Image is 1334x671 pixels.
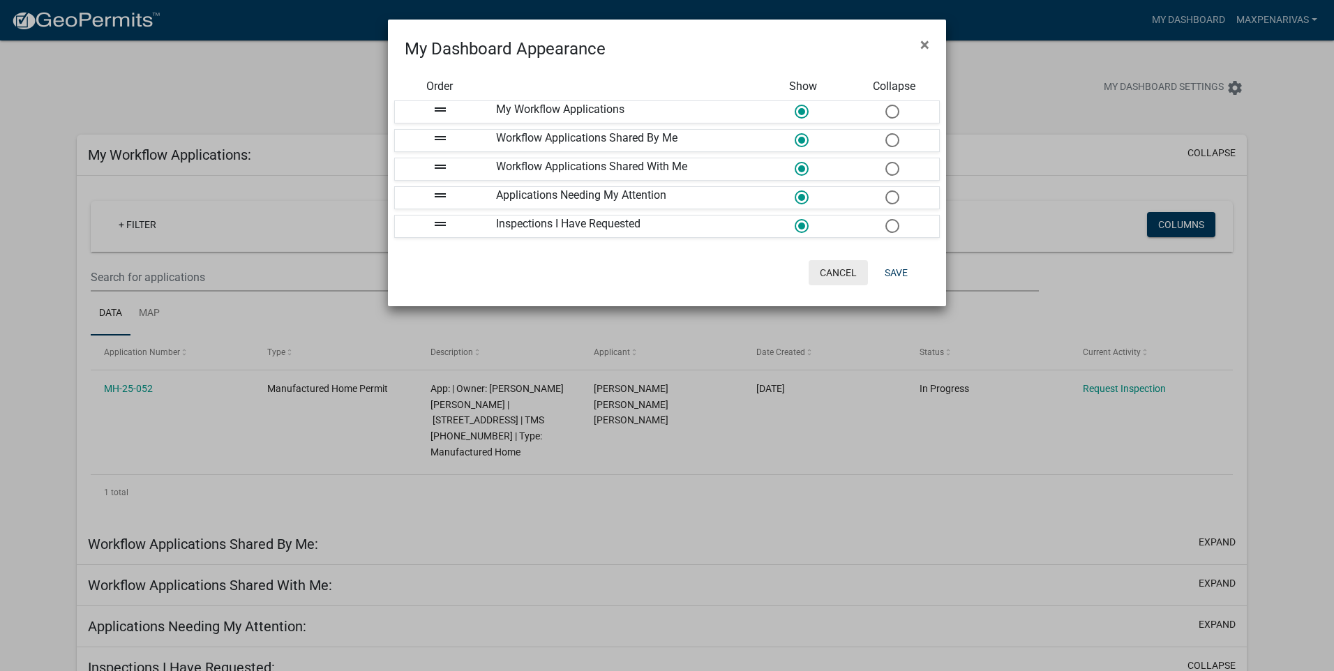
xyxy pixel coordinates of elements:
[432,130,449,146] i: drag_handle
[432,216,449,232] i: drag_handle
[920,35,929,54] span: ×
[405,36,606,61] h4: My Dashboard Appearance
[909,25,940,64] button: Close
[874,260,919,285] button: Save
[432,158,449,175] i: drag_handle
[486,158,758,180] div: Workflow Applications Shared With Me
[486,187,758,209] div: Applications Needing My Attention
[486,101,758,123] div: My Workflow Applications
[432,101,449,118] i: drag_handle
[394,78,485,95] div: Order
[809,260,868,285] button: Cancel
[758,78,848,95] div: Show
[849,78,940,95] div: Collapse
[486,130,758,151] div: Workflow Applications Shared By Me
[486,216,758,237] div: Inspections I Have Requested
[432,187,449,204] i: drag_handle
